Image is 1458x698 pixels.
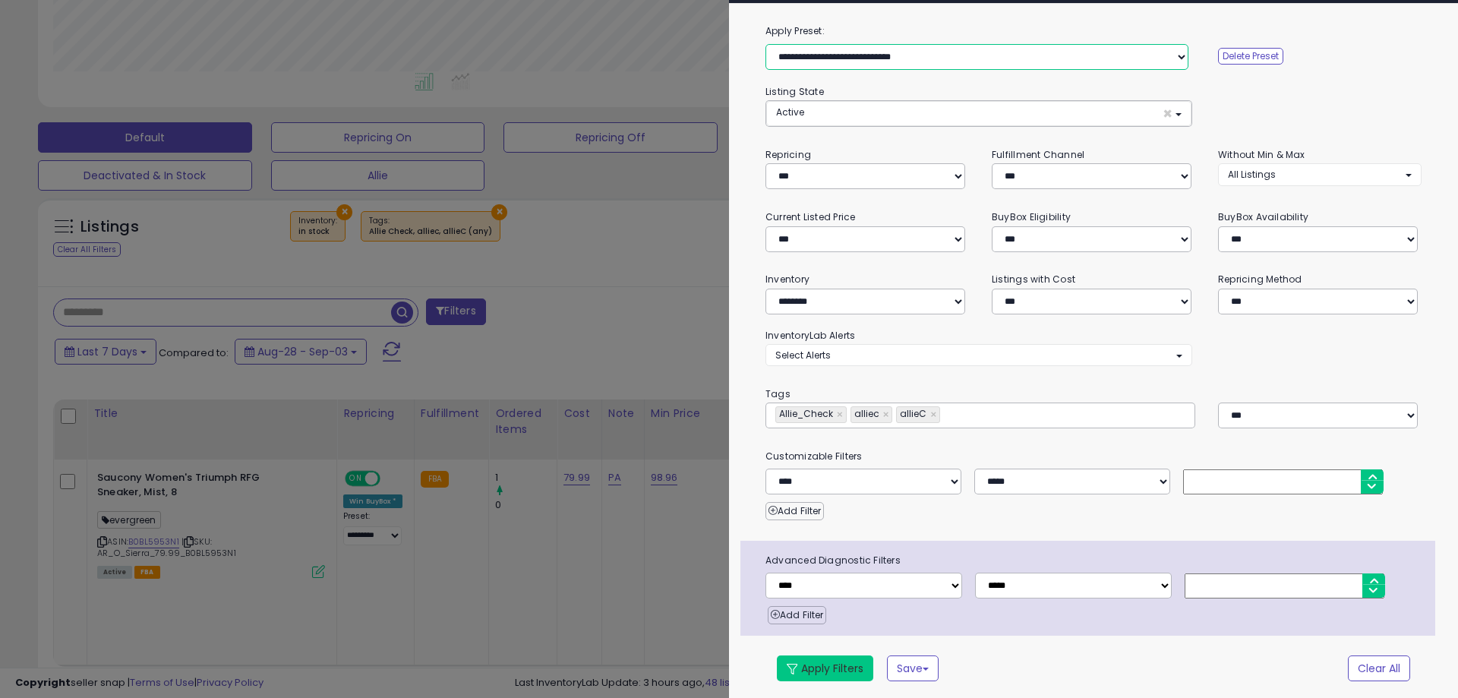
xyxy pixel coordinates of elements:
[765,329,855,342] small: InventoryLab Alerts
[765,85,824,98] small: Listing State
[930,407,939,422] a: ×
[754,552,1435,569] span: Advanced Diagnostic Filters
[897,407,926,420] span: allieC
[992,210,1071,223] small: BuyBox Eligibility
[765,273,809,286] small: Inventory
[754,448,1433,465] small: Customizable Filters
[768,606,826,624] button: Add Filter
[1218,48,1283,65] button: Delete Preset
[1218,210,1308,223] small: BuyBox Availability
[1348,655,1410,681] button: Clear All
[883,407,892,422] a: ×
[1218,273,1302,286] small: Repricing Method
[776,106,804,118] span: Active
[992,273,1075,286] small: Listings with Cost
[1163,106,1172,122] span: ×
[837,407,846,422] a: ×
[887,655,939,681] button: Save
[1218,163,1422,185] button: All Listings
[754,386,1433,403] small: Tags
[851,407,879,420] span: alliec
[1228,168,1276,181] span: All Listings
[765,210,855,223] small: Current Listed Price
[754,23,1433,39] label: Apply Preset:
[765,344,1192,366] button: Select Alerts
[766,101,1191,126] button: Active ×
[776,407,833,420] span: Allie_Check
[777,655,873,681] button: Apply Filters
[765,502,824,520] button: Add Filter
[765,148,811,161] small: Repricing
[775,349,831,362] span: Select Alerts
[1218,148,1305,161] small: Without Min & Max
[992,148,1084,161] small: Fulfillment Channel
